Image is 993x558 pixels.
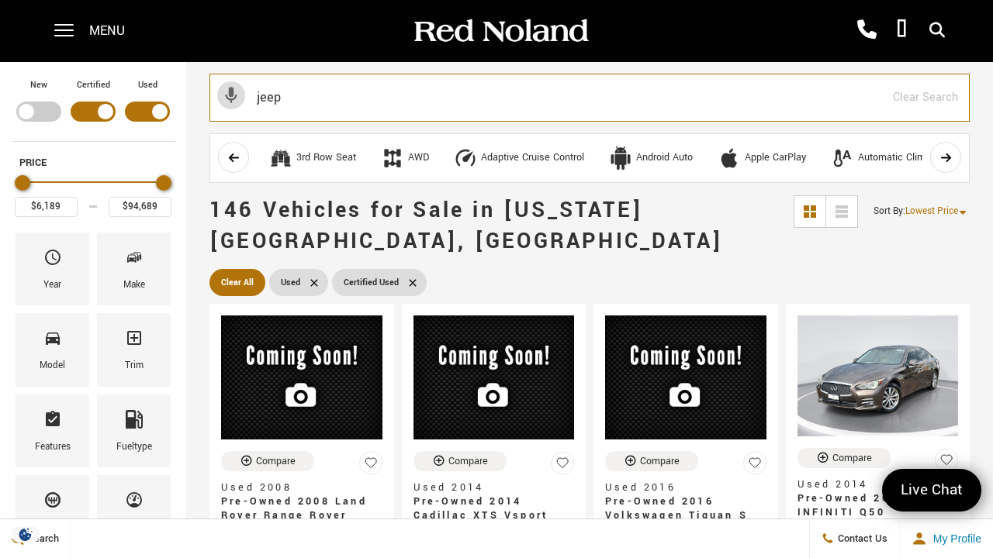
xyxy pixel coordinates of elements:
[221,273,254,292] span: Clear All
[344,273,399,292] span: Certified Used
[930,142,961,173] button: scroll right
[125,487,144,519] span: Mileage
[454,146,477,170] div: Adaptive Cruise Control
[269,146,292,170] div: 3rd Row Seat
[874,205,905,218] span: Sort By :
[900,519,993,558] button: Open user profile menu
[221,480,371,494] span: Used 2008
[43,277,61,294] div: Year
[448,454,488,468] div: Compare
[35,439,71,456] div: Features
[481,151,584,165] div: Adaptive Cruise Control
[413,480,563,494] span: Used 2014
[15,175,30,191] div: Minimum Price
[125,244,144,277] span: Make
[381,146,404,170] div: AWD
[893,480,971,501] span: Live Chat
[116,439,152,456] div: Fueltype
[209,195,723,257] span: 146 Vehicles for Sale in [US_STATE][GEOGRAPHIC_DATA], [GEOGRAPHIC_DATA]
[372,142,438,174] button: AWDAWD
[281,273,300,292] span: Used
[43,487,62,519] span: Transmission
[125,406,144,439] span: Fueltype
[16,313,89,386] div: ModelModel
[935,448,958,478] button: Save Vehicle
[743,451,766,481] button: Save Vehicle
[408,151,429,165] div: AWD
[97,313,171,386] div: TrimTrim
[15,170,171,217] div: Price
[551,451,574,481] button: Save Vehicle
[138,77,157,93] label: Used
[97,232,171,305] div: MakeMake
[16,232,89,305] div: YearYear
[882,469,981,511] a: Live Chat
[221,480,382,536] a: Used 2008Pre-Owned 2008 Land Rover Range Rover HSE
[640,454,680,468] div: Compare
[12,77,175,141] div: Filter by Vehicle Type
[605,315,766,439] img: 2016 Volkswagen Tiguan S
[798,491,947,533] span: Pre-Owned 2014 INFINITI Q50 Premium
[798,448,891,468] button: Compare Vehicle
[858,151,974,165] div: Automatic Climate Control
[40,357,65,374] div: Model
[217,81,245,109] svg: Click to toggle on voice search
[221,451,314,471] button: Compare Vehicle
[209,74,970,122] input: Search Inventory
[798,477,947,491] span: Used 2014
[43,406,62,439] span: Features
[125,325,144,357] span: Trim
[445,142,593,174] button: Adaptive Cruise ControlAdaptive Cruise Control
[832,451,872,465] div: Compare
[831,146,854,170] div: Automatic Climate Control
[261,142,365,174] button: 3rd Row Seat3rd Row Seat
[77,77,110,93] label: Certified
[156,175,171,191] div: Maximum Price
[605,451,698,471] button: Compare Vehicle
[8,526,43,542] img: Opt-Out Icon
[600,142,701,174] button: Android AutoAndroid Auto
[218,142,249,173] button: scroll left
[413,315,575,439] img: 2014 Cadillac XTS Vsport Premium
[927,532,981,545] span: My Profile
[30,77,47,93] label: New
[605,480,766,522] a: Used 2016Pre-Owned 2016 Volkswagen Tiguan S
[609,146,632,170] div: Android Auto
[123,277,145,294] div: Make
[16,475,89,548] div: TransmissionTransmission
[8,526,43,542] section: Click to Open Cookie Consent Modal
[745,151,806,165] div: Apple CarPlay
[709,142,815,174] button: Apple CarPlayApple CarPlay
[109,197,171,217] input: Maximum
[605,494,755,522] span: Pre-Owned 2016 Volkswagen Tiguan S
[16,394,89,467] div: FeaturesFeatures
[798,477,959,533] a: Used 2014Pre-Owned 2014 INFINITI Q50 Premium
[19,156,167,170] h5: Price
[413,480,575,536] a: Used 2014Pre-Owned 2014 Cadillac XTS Vsport Premium
[97,475,171,548] div: MileageMileage
[97,394,171,467] div: FueltypeFueltype
[636,151,693,165] div: Android Auto
[296,151,356,165] div: 3rd Row Seat
[221,315,382,439] img: 2008 Land Rover Range Rover HSE
[822,142,982,174] button: Automatic Climate ControlAutomatic Climate Control
[798,315,959,436] img: 2014 INFINITI Q50 Premium
[905,205,958,218] span: Lowest Price
[221,494,371,536] span: Pre-Owned 2008 Land Rover Range Rover HSE
[834,532,887,546] span: Contact Us
[256,454,296,468] div: Compare
[718,146,741,170] div: Apple CarPlay
[413,451,507,471] button: Compare Vehicle
[43,325,62,357] span: Model
[43,244,62,277] span: Year
[605,480,755,494] span: Used 2016
[359,451,382,481] button: Save Vehicle
[15,197,78,217] input: Minimum
[125,357,144,374] div: Trim
[411,18,590,45] img: Red Noland Auto Group
[413,494,563,536] span: Pre-Owned 2014 Cadillac XTS Vsport Premium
